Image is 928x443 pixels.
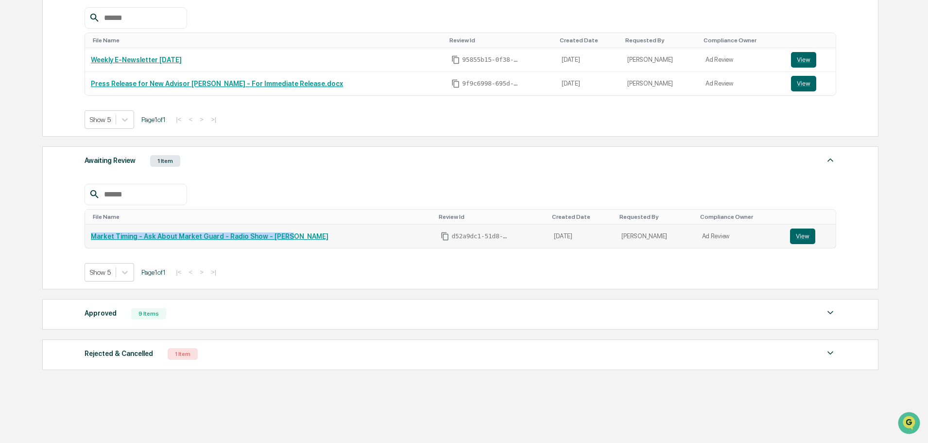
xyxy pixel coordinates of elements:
[131,308,166,319] div: 9 Items
[897,411,923,437] iframe: Open customer support
[97,165,118,172] span: Pylon
[451,55,460,64] span: Copy Id
[91,80,343,88] a: Press Release for New Advisor [PERSON_NAME] - For Immediate Release.docx
[93,213,431,220] div: Toggle SortBy
[560,37,618,44] div: Toggle SortBy
[91,232,328,240] a: Market Timing - Ask About Market Guard - Radio Show - [PERSON_NAME]
[10,20,177,36] p: How can we help?
[696,225,784,248] td: Ad Review
[141,268,166,276] span: Page 1 of 1
[791,76,816,91] button: View
[700,48,785,72] td: Ad Review
[10,124,17,131] div: 🖐️
[186,115,195,124] button: <
[197,115,206,124] button: >
[556,72,621,95] td: [DATE]
[825,347,836,359] img: caret
[6,119,67,136] a: 🖐️Preclearance
[85,154,136,167] div: Awaiting Review
[33,74,159,84] div: Start new chat
[150,155,180,167] div: 1 Item
[70,124,78,131] div: 🗄️
[141,116,166,124] span: Page 1 of 1
[6,137,65,155] a: 🔎Data Lookup
[704,37,781,44] div: Toggle SortBy
[173,115,184,124] button: |<
[462,80,520,88] span: 9f9c6998-695d-4253-9fda-b5ae0bd1ebcd
[449,37,552,44] div: Toggle SortBy
[625,37,696,44] div: Toggle SortBy
[93,37,442,44] div: Toggle SortBy
[19,141,61,151] span: Data Lookup
[91,56,182,64] a: Weekly E-Newsletter [DATE]
[197,268,206,276] button: >
[451,79,460,88] span: Copy Id
[186,268,195,276] button: <
[85,307,117,319] div: Approved
[791,52,830,68] a: View
[165,77,177,89] button: Start new chat
[462,56,520,64] span: 95855b15-0f38-4c0c-a119-f45b06bfcedb
[173,268,184,276] button: |<
[33,84,123,92] div: We're available if you need us!
[85,347,153,360] div: Rejected & Cancelled
[10,142,17,150] div: 🔎
[441,232,449,241] span: Copy Id
[548,225,616,248] td: [DATE]
[439,213,544,220] div: Toggle SortBy
[19,123,63,132] span: Preclearance
[208,115,219,124] button: >|
[621,48,700,72] td: [PERSON_NAME]
[208,268,219,276] button: >|
[556,48,621,72] td: [DATE]
[451,232,510,240] span: d52a9dc1-51d8-405a-b1a7-c24cfe6bbbb2
[80,123,120,132] span: Attestations
[790,229,830,244] a: View
[700,72,785,95] td: Ad Review
[616,225,696,248] td: [PERSON_NAME]
[67,119,124,136] a: 🗄️Attestations
[791,76,830,91] a: View
[791,52,816,68] button: View
[790,229,815,244] button: View
[793,37,832,44] div: Toggle SortBy
[621,72,700,95] td: [PERSON_NAME]
[168,348,198,360] div: 1 Item
[792,213,832,220] div: Toggle SortBy
[10,74,27,92] img: 1746055101610-c473b297-6a78-478c-a979-82029cc54cd1
[619,213,692,220] div: Toggle SortBy
[825,154,836,166] img: caret
[69,164,118,172] a: Powered byPylon
[552,213,612,220] div: Toggle SortBy
[700,213,780,220] div: Toggle SortBy
[825,307,836,319] img: caret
